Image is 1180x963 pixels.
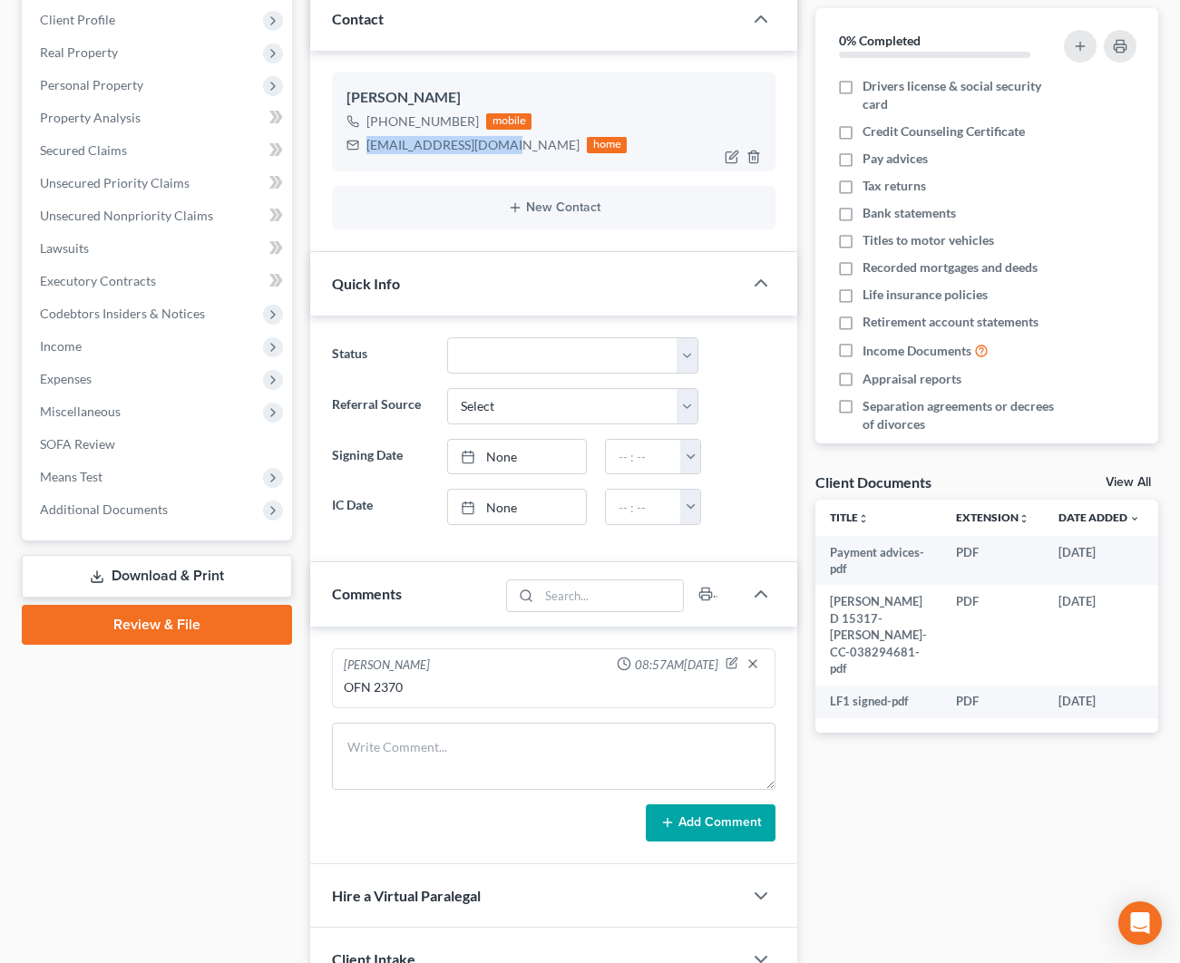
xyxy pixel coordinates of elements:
[22,605,292,645] a: Review & File
[40,404,121,419] span: Miscellaneous
[25,428,292,461] a: SOFA Review
[1129,513,1140,524] i: expand_more
[323,439,438,475] label: Signing Date
[40,110,141,125] span: Property Analysis
[858,513,869,524] i: unfold_more
[863,204,956,222] span: Bank statements
[40,175,190,190] span: Unsecured Priority Claims
[1044,686,1155,718] td: [DATE]
[815,585,941,685] td: [PERSON_NAME] D 15317-[PERSON_NAME]-CC-038294681-pdf
[25,134,292,167] a: Secured Claims
[486,113,531,130] div: mobile
[863,397,1057,433] span: Separation agreements or decrees of divorces
[40,338,82,354] span: Income
[956,511,1029,524] a: Extensionunfold_more
[332,275,400,292] span: Quick Info
[448,440,585,474] a: None
[941,536,1044,586] td: PDF
[25,265,292,297] a: Executory Contracts
[323,337,438,374] label: Status
[40,12,115,27] span: Client Profile
[22,555,292,598] a: Download & Print
[1058,511,1140,524] a: Date Added expand_more
[863,286,988,304] span: Life insurance policies
[1106,476,1151,489] a: View All
[448,490,585,524] a: None
[863,258,1038,277] span: Recorded mortgages and deeds
[587,137,627,153] div: home
[346,87,761,109] div: [PERSON_NAME]
[366,136,580,154] div: [EMAIL_ADDRESS][DOMAIN_NAME]
[635,657,718,674] span: 08:57AM[DATE]
[1118,901,1162,945] div: Open Intercom Messenger
[25,199,292,232] a: Unsecured Nonpriority Claims
[540,580,684,611] input: Search...
[830,511,869,524] a: Titleunfold_more
[40,469,102,484] span: Means Test
[40,240,89,256] span: Lawsuits
[646,804,775,842] button: Add Comment
[332,585,402,602] span: Comments
[815,472,931,491] div: Client Documents
[815,686,941,718] td: LF1 signed-pdf
[863,122,1025,141] span: Credit Counseling Certificate
[863,342,971,360] span: Income Documents
[344,657,430,675] div: [PERSON_NAME]
[332,10,384,27] span: Contact
[1044,585,1155,685] td: [DATE]
[815,536,941,586] td: Payment advices-pdf
[40,273,156,288] span: Executory Contracts
[863,77,1057,113] span: Drivers license & social security card
[839,33,921,48] strong: 0% Completed
[25,167,292,199] a: Unsecured Priority Claims
[606,490,682,524] input: -- : --
[346,200,761,215] button: New Contact
[332,887,481,904] span: Hire a Virtual Paralegal
[606,440,682,474] input: -- : --
[863,313,1039,331] span: Retirement account statements
[323,388,438,424] label: Referral Source
[40,436,115,452] span: SOFA Review
[40,371,92,386] span: Expenses
[941,585,1044,685] td: PDF
[1019,513,1029,524] i: unfold_more
[323,489,438,525] label: IC Date
[863,177,926,195] span: Tax returns
[40,208,213,223] span: Unsecured Nonpriority Claims
[1044,536,1155,586] td: [DATE]
[863,231,994,249] span: Titles to motor vehicles
[941,686,1044,718] td: PDF
[863,150,928,168] span: Pay advices
[863,370,961,388] span: Appraisal reports
[40,306,205,321] span: Codebtors Insiders & Notices
[344,678,764,696] div: OFN 2370
[40,44,118,60] span: Real Property
[25,232,292,265] a: Lawsuits
[40,77,143,92] span: Personal Property
[25,102,292,134] a: Property Analysis
[366,112,479,131] div: [PHONE_NUMBER]
[40,501,168,517] span: Additional Documents
[40,142,127,158] span: Secured Claims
